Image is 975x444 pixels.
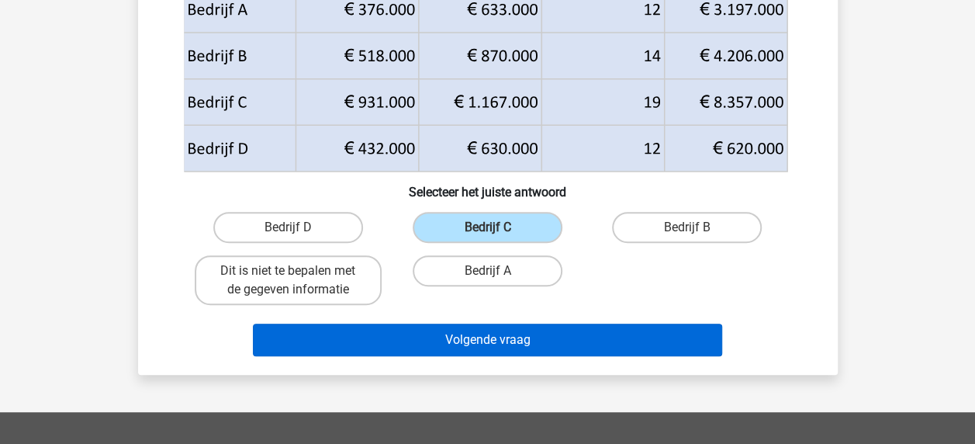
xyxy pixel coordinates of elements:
label: Bedrijf D [213,212,363,243]
label: Dit is niet te bepalen met de gegeven informatie [195,255,382,305]
button: Volgende vraag [253,324,722,356]
label: Bedrijf C [413,212,562,243]
label: Bedrijf A [413,255,562,286]
h6: Selecteer het juiste antwoord [163,172,813,199]
label: Bedrijf B [612,212,762,243]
